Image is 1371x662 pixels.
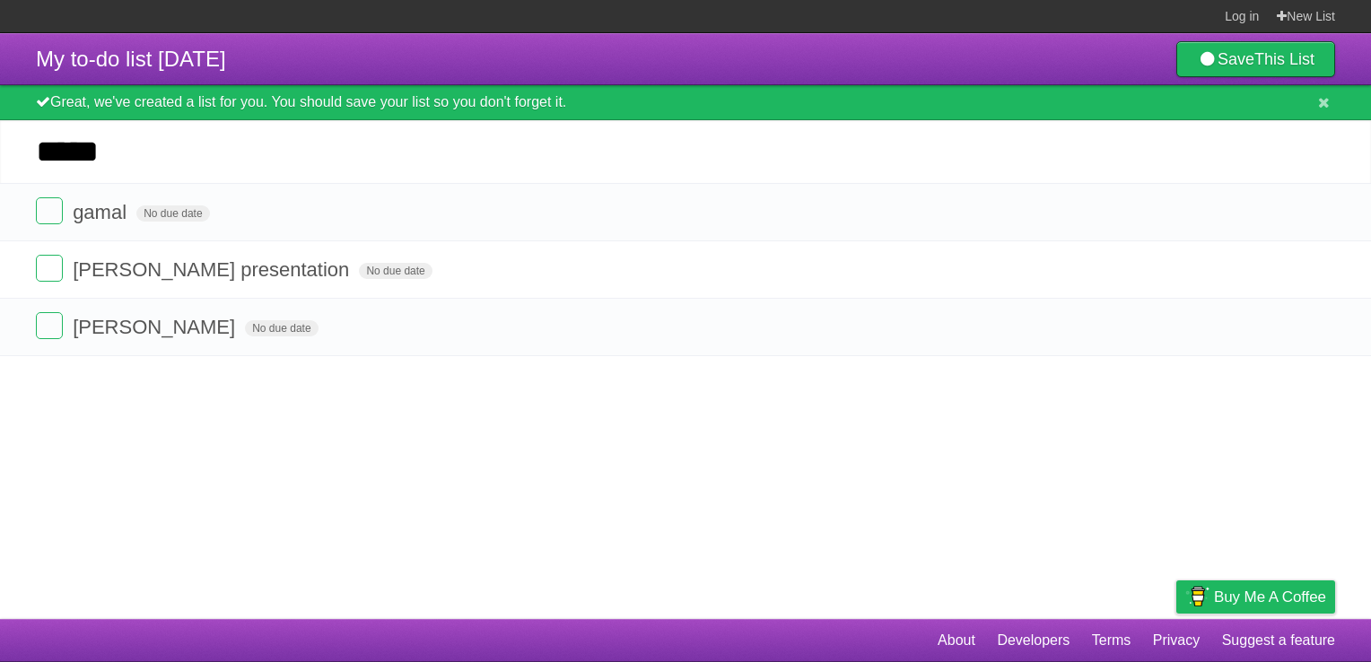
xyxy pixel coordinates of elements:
a: Terms [1092,623,1131,658]
label: Done [36,197,63,224]
a: SaveThis List [1176,41,1335,77]
span: Buy me a coffee [1214,581,1326,613]
span: [PERSON_NAME] [73,316,240,338]
span: No due date [359,263,432,279]
span: No due date [245,320,318,336]
a: Developers [997,623,1070,658]
span: My to-do list [DATE] [36,47,226,71]
b: This List [1254,50,1314,68]
span: [PERSON_NAME] presentation [73,258,354,281]
a: Buy me a coffee [1176,580,1335,614]
a: About [938,623,975,658]
span: gamal [73,201,131,223]
a: Privacy [1153,623,1200,658]
img: Buy me a coffee [1185,581,1209,612]
label: Done [36,255,63,282]
label: Done [36,312,63,339]
span: No due date [136,205,209,222]
a: Suggest a feature [1222,623,1335,658]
